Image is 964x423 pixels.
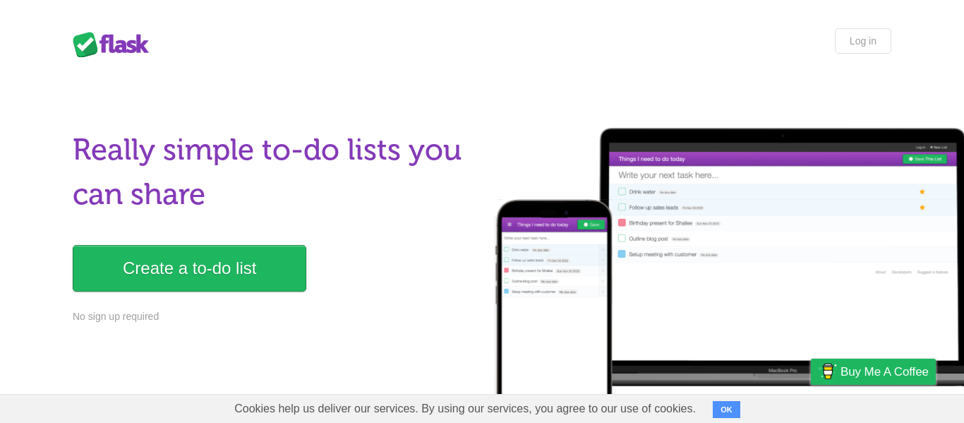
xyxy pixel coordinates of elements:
[835,28,891,54] a: Log in
[811,359,936,385] a: Buy me a coffee
[73,309,474,324] p: No sign up required
[73,128,474,217] h1: Really simple to-do lists you can share
[818,359,837,383] img: Buy me a coffee
[73,245,306,292] a: Create a to-do list
[841,359,929,384] span: Buy me a coffee
[713,401,740,418] button: OK
[220,395,710,423] span: Cookies help us deliver our services. By using our services, you agree to our use of cookies.
[73,32,157,57] div: Flask Lists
